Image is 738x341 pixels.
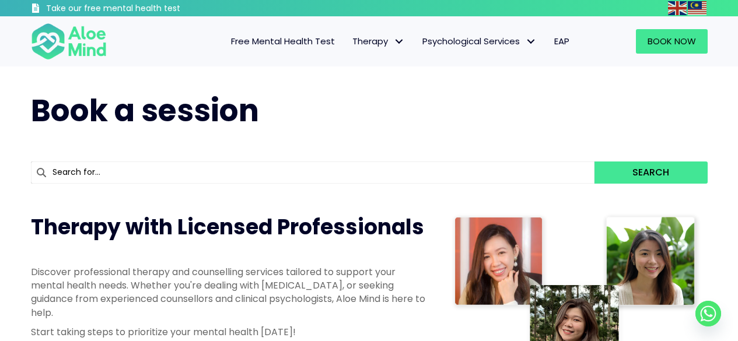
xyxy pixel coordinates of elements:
[31,161,595,184] input: Search for...
[231,35,335,47] span: Free Mental Health Test
[688,1,708,15] a: Malay
[222,29,344,54] a: Free Mental Health Test
[554,35,569,47] span: EAP
[545,29,578,54] a: EAP
[414,29,545,54] a: Psychological ServicesPsychological Services: submenu
[46,3,243,15] h3: Take our free mental health test
[648,35,696,47] span: Book Now
[668,1,688,15] a: English
[594,161,707,184] button: Search
[122,29,578,54] nav: Menu
[391,33,408,50] span: Therapy: submenu
[695,301,721,326] a: Whatsapp
[31,265,428,319] p: Discover professional therapy and counselling services tailored to support your mental health nee...
[31,3,243,16] a: Take our free mental health test
[636,29,708,54] a: Book Now
[352,35,405,47] span: Therapy
[31,325,428,339] p: Start taking steps to prioritize your mental health [DATE]!
[31,89,259,132] span: Book a session
[422,35,537,47] span: Psychological Services
[668,1,687,15] img: en
[31,212,424,242] span: Therapy with Licensed Professionals
[688,1,706,15] img: ms
[523,33,540,50] span: Psychological Services: submenu
[31,22,107,61] img: Aloe mind Logo
[344,29,414,54] a: TherapyTherapy: submenu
